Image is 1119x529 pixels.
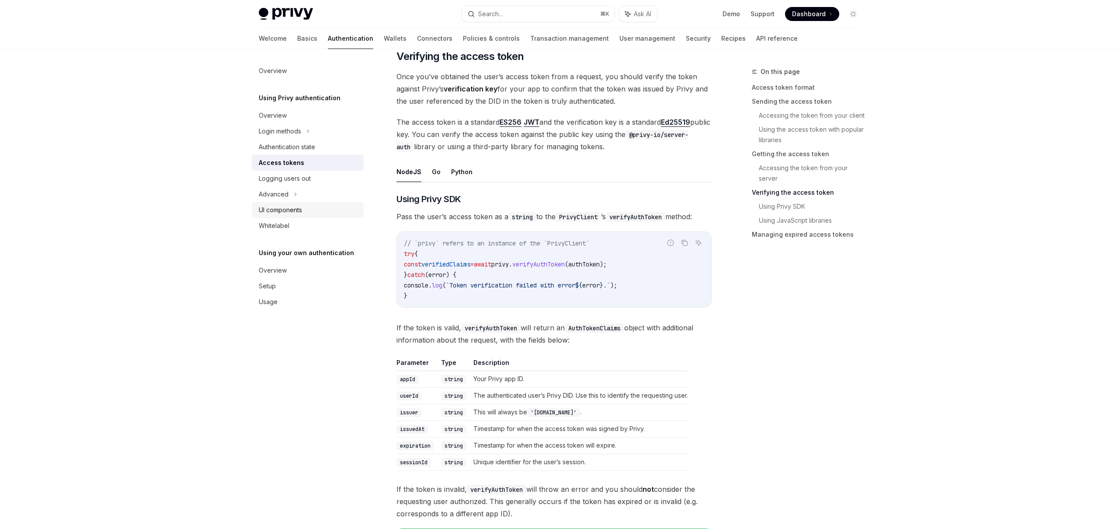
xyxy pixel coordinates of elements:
[470,387,688,404] td: The authenticated user’s Privy DID. Use this to identify the requesting user.
[508,212,536,222] code: string
[761,67,800,77] span: On this page
[565,323,624,333] code: AuthTokenClaims
[396,358,438,371] th: Parameter
[467,485,526,494] code: verifyAuthToken
[461,323,521,333] code: verifyAuthToken
[396,130,688,152] code: @privy-io/server-auth
[396,408,422,417] code: issuer
[396,49,524,63] span: Verifying the access token
[259,281,276,291] div: Setup
[721,28,746,49] a: Recipes
[396,392,422,400] code: userId
[396,483,712,520] span: If the token is invalid, will throw an error and you should consider the requesting user authoriz...
[751,10,775,18] a: Support
[259,110,287,121] div: Overview
[634,10,651,18] span: Ask AI
[444,84,497,93] strong: verification key
[417,28,452,49] a: Connectors
[259,93,341,103] h5: Using Privy authentication
[404,271,407,279] span: }
[759,123,867,147] a: Using the access token with popular libraries
[404,250,414,258] span: try
[252,139,364,155] a: Authentication state
[441,458,466,467] code: string
[470,404,688,420] td: This will always be .
[396,425,428,434] code: issuedAt
[252,63,364,79] a: Overview
[259,28,287,49] a: Welcome
[474,260,491,268] span: await
[259,297,278,307] div: Usage
[259,8,313,20] img: light logo
[752,147,867,161] a: Getting the access token
[396,210,712,223] span: Pass the user’s access token as a to the ’s method:
[470,437,688,454] td: Timestamp for when the access token will expire.
[686,28,711,49] a: Security
[396,441,434,450] code: expiration
[600,11,609,18] span: ⌘ K
[252,171,364,186] a: Logging users out
[441,425,466,434] code: string
[297,28,317,49] a: Basics
[259,189,288,200] div: Advanced
[396,375,419,384] code: appId
[396,322,712,346] span: If the token is valid, will return an object with additional information about the request, with ...
[396,458,431,467] code: sessionId
[259,126,301,137] div: Login methods
[575,281,582,289] span: ${
[404,239,589,247] span: // `privy` refers to an instance of the `PrivyClient`
[752,228,867,242] a: Managing expired access tokens
[610,281,617,289] span: );
[756,28,798,49] a: API reference
[500,118,521,127] a: ES256
[259,142,315,152] div: Authentication state
[509,260,512,268] span: .
[384,28,407,49] a: Wallets
[752,186,867,200] a: Verifying the access token
[396,193,461,205] span: Using Privy SDK
[396,70,712,107] span: Once you’ve obtained the user’s access token from a request, you should verify the token against ...
[619,6,657,22] button: Ask AI
[752,95,867,109] a: Sending the access token
[759,214,867,228] a: Using JavaScript libraries
[759,200,867,214] a: Using Privy SDK
[441,392,466,400] code: string
[665,237,676,249] button: Report incorrect code
[470,371,688,387] td: Your Privy app ID.
[582,281,600,289] span: error
[846,7,860,21] button: Toggle dark mode
[600,260,607,268] span: );
[438,358,470,371] th: Type
[428,281,432,289] span: .
[759,109,867,123] a: Accessing the token from your client
[446,281,575,289] span: `Token verification failed with error
[462,6,615,22] button: Search...⌘K
[759,161,867,186] a: Accessing the token from your server
[661,118,690,127] a: Ed25519
[478,9,503,19] div: Search...
[451,161,473,182] button: Python
[259,173,311,184] div: Logging users out
[432,161,441,182] button: Go
[470,260,474,268] span: =
[463,28,520,49] a: Policies & controls
[565,260,568,268] span: (
[425,271,428,279] span: (
[252,108,364,123] a: Overview
[491,260,509,268] span: privy
[723,10,740,18] a: Demo
[404,260,421,268] span: const
[785,7,839,21] a: Dashboard
[693,237,704,249] button: Ask AI
[752,81,867,95] a: Access token format
[792,10,826,18] span: Dashboard
[259,158,304,168] div: Access tokens
[527,408,580,417] code: '[DOMAIN_NAME]'
[442,281,446,289] span: (
[428,271,446,279] span: error
[252,202,364,218] a: UI components
[252,155,364,171] a: Access tokens
[414,250,418,258] span: {
[407,271,425,279] span: catch
[396,161,421,182] button: NodeJS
